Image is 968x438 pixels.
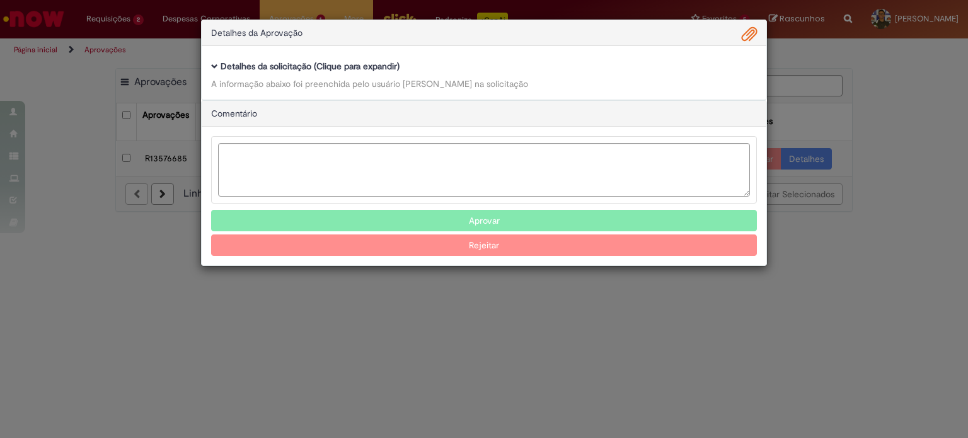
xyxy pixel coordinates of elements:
[221,61,400,72] b: Detalhes da solicitação (Clique para expandir)
[211,108,257,119] span: Comentário
[211,78,757,90] div: A informação abaixo foi preenchida pelo usuário [PERSON_NAME] na solicitação
[211,210,757,231] button: Aprovar
[211,27,302,38] span: Detalhes da Aprovação
[211,234,757,256] button: Rejeitar
[211,62,757,71] h5: Detalhes da solicitação (Clique para expandir)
